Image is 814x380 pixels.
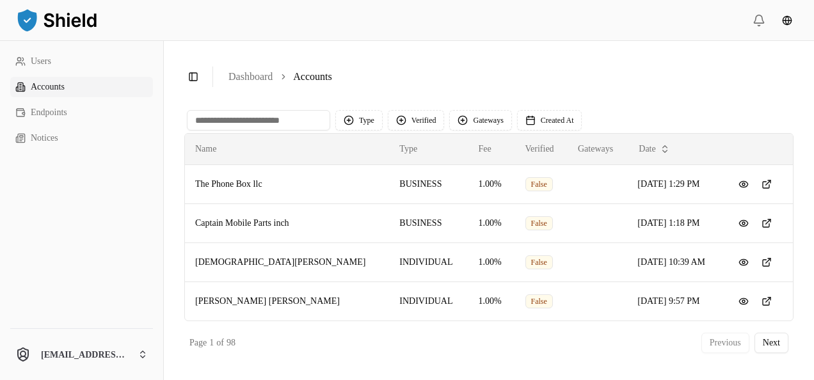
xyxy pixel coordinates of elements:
[463,296,489,306] span: 1.00 %
[335,110,387,131] button: Type
[228,69,282,84] a: Dashboard
[10,128,153,148] a: Notices
[10,102,153,123] a: Endpoints
[195,257,365,267] span: [DEMOGRAPHIC_DATA][PERSON_NAME]
[31,83,72,91] p: Accounts
[382,242,453,281] td: INDIVIDUAL
[460,110,530,131] button: Gateways
[228,69,783,84] nav: breadcrumb
[463,257,489,267] span: 1.00 %
[640,257,710,267] span: [DATE] 10:39 AM
[640,218,703,228] span: [DATE] 1:18 PM
[760,338,780,347] p: Next
[640,178,705,189] span: [DATE] 1:29 PM
[382,281,453,321] td: INDIVIDUAL
[382,164,453,203] td: BUSINESS
[189,338,212,347] p: Page
[195,296,341,306] span: [PERSON_NAME] [PERSON_NAME]
[504,134,561,164] th: Verified
[5,334,158,375] button: [EMAIL_ADDRESS][DOMAIN_NAME]
[221,338,231,347] p: of
[559,115,600,125] span: Created At
[215,338,219,347] p: 1
[31,108,76,117] p: Endpoints
[195,218,302,228] span: Captain Mobile Parts inch
[185,134,382,164] th: Name
[453,134,504,164] th: Fee
[640,296,707,306] span: [DATE] 9:57 PM
[463,178,489,189] span: 1.00 %
[561,134,630,164] th: Gateways
[10,77,153,97] a: Accounts
[10,51,153,72] a: Users
[392,110,455,131] button: Verified
[195,178,273,189] span: The Phone Box llc
[31,57,56,66] p: Users
[382,203,453,242] td: BUSINESS
[234,338,245,347] p: 98
[382,134,453,164] th: Type
[41,348,127,361] p: [EMAIL_ADDRESS][DOMAIN_NAME]
[463,218,489,228] span: 1.00 %
[303,69,349,84] a: Accounts
[535,110,609,131] button: Created At
[15,7,99,33] img: ShieldPay Logo
[31,134,65,143] p: Notices
[636,139,682,159] button: Date
[751,333,788,353] button: Next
